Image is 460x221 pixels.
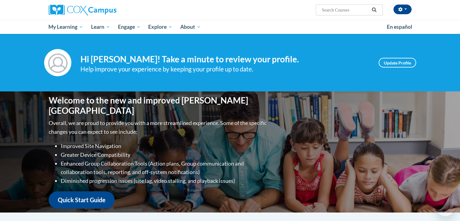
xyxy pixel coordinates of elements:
[49,191,115,209] a: Quick Start Guide
[49,95,268,116] h1: Welcome to the new and improved [PERSON_NAME][GEOGRAPHIC_DATA]
[48,23,83,31] span: My Learning
[393,5,412,14] button: Account Settings
[148,23,172,31] span: Explore
[61,150,268,159] li: Greater Device Compatibility
[321,6,370,14] input: Search Courses
[61,176,268,185] li: Diminished progression issues (site lag, video stalling, and playback issues)
[80,64,370,74] div: Help improve your experience by keeping your profile up to date.
[180,23,201,31] span: About
[61,142,268,150] li: Improved Site Navigation
[118,23,141,31] span: Engage
[87,20,114,34] a: Learn
[436,197,455,216] iframe: Button to launch messaging window
[80,54,370,64] h4: Hi [PERSON_NAME]! Take a minute to review your profile.
[49,5,164,15] a: Cox Campus
[114,20,145,34] a: Engage
[383,21,416,33] a: En español
[61,159,268,177] li: Enhanced Group Collaboration Tools (Action plans, Group communication and collaboration tools, re...
[44,49,71,76] img: Profile Image
[91,23,110,31] span: Learn
[45,20,87,34] a: My Learning
[387,24,412,30] span: En español
[49,5,116,15] img: Cox Campus
[49,119,268,136] p: Overall, we are proud to provide you with a more streamlined experience. Some of the specific cha...
[176,20,205,34] a: About
[370,6,379,14] button: Search
[40,20,421,34] div: Main menu
[379,58,416,68] a: Update Profile
[144,20,176,34] a: Explore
